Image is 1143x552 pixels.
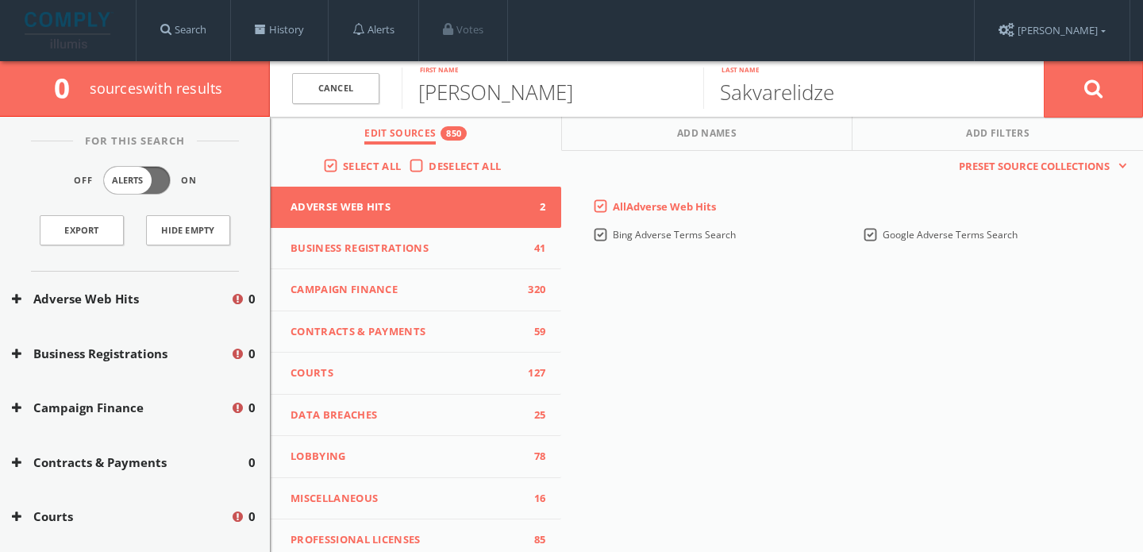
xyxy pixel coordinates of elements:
[248,290,256,308] span: 0
[291,324,521,340] span: Contracts & Payments
[951,159,1127,175] button: Preset Source Collections
[613,228,736,241] span: Bing Adverse Terms Search
[521,282,545,298] span: 320
[521,199,545,215] span: 2
[271,478,561,520] button: Miscellaneous16
[12,399,230,417] button: Campaign Finance
[562,117,853,151] button: Add Names
[364,126,436,145] span: Edit Sources
[12,508,230,526] button: Courts
[292,73,379,104] a: Cancel
[74,174,93,187] span: Off
[248,399,256,417] span: 0
[271,395,561,437] button: Data Breaches25
[883,228,1018,241] span: Google Adverse Terms Search
[181,174,197,187] span: On
[291,491,521,507] span: Miscellaneous
[521,449,545,465] span: 78
[271,353,561,395] button: Courts127
[271,117,562,151] button: Edit Sources850
[951,159,1118,175] span: Preset Source Collections
[12,290,230,308] button: Adverse Web Hits
[146,215,230,245] button: Hide Empty
[343,159,401,173] span: Select All
[852,117,1143,151] button: Add Filters
[291,365,521,381] span: Courts
[271,228,561,270] button: Business Registrations41
[73,133,197,149] span: For This Search
[521,365,545,381] span: 127
[521,241,545,257] span: 41
[271,187,561,228] button: Adverse Web Hits2
[429,159,501,173] span: Deselect All
[54,69,83,106] span: 0
[40,215,124,245] a: Export
[521,407,545,423] span: 25
[271,311,561,353] button: Contracts & Payments59
[291,532,521,548] span: Professional Licenses
[291,407,521,423] span: Data Breaches
[291,282,521,298] span: Campaign Finance
[441,126,467,141] div: 850
[291,199,521,215] span: Adverse Web Hits
[25,12,114,48] img: illumis
[291,449,521,465] span: Lobbying
[521,491,545,507] span: 16
[966,126,1029,145] span: Add Filters
[12,345,230,363] button: Business Registrations
[248,345,256,363] span: 0
[248,508,256,526] span: 0
[12,454,248,472] button: Contracts & Payments
[248,454,256,472] span: 0
[271,436,561,478] button: Lobbying78
[613,199,716,214] span: All Adverse Web Hits
[521,324,545,340] span: 59
[521,532,545,548] span: 85
[271,269,561,311] button: Campaign Finance320
[677,126,737,145] span: Add Names
[90,79,223,98] span: source s with results
[291,241,521,257] span: Business Registrations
